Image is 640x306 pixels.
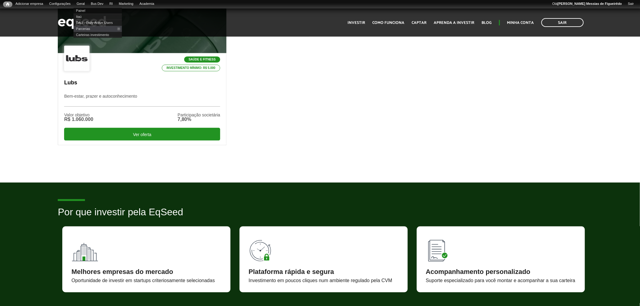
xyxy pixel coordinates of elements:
[58,15,106,31] img: EqSeed
[249,269,399,275] div: Plataforma rápida e segura
[64,113,93,117] div: Valor objetivo
[64,80,220,86] p: Lubs
[249,278,399,283] div: Investimento em poucos cliques num ambiente regulado pela CVM
[73,8,122,14] a: Painel
[64,117,93,122] div: R$ 1.060.000
[64,128,220,141] div: Ver oferta
[426,278,576,283] div: Suporte especializado para você montar e acompanhar a sua carteira
[71,236,99,263] img: 90x90_fundos.svg
[426,236,453,263] img: 90x90_lista.svg
[136,2,157,6] a: Academia
[557,2,622,5] strong: [PERSON_NAME] Messias de Figueirêdo
[71,278,221,283] div: Oportunidade de investir em startups criteriosamente selecionadas
[507,21,534,25] a: Minha conta
[348,21,365,25] a: Investir
[162,65,220,71] p: Investimento mínimo: R$ 5.000
[541,18,584,27] a: Sair
[434,21,475,25] a: Aprenda a investir
[6,2,9,6] span: Início
[106,2,116,6] a: RI
[88,2,106,6] a: Bus Dev
[73,2,88,6] a: Geral
[178,117,220,122] div: 7,80%
[178,113,220,117] div: Participação societária
[373,21,405,25] a: Como funciona
[426,269,576,275] div: Acompanhamento personalizado
[625,2,637,6] a: Sair
[249,236,276,263] img: 90x90_tempo.svg
[64,94,220,107] p: Bem-estar, prazer e autoconhecimento
[12,2,46,6] a: Adicionar empresa
[482,21,492,25] a: Blog
[412,21,427,25] a: Captar
[549,2,625,6] a: Olá[PERSON_NAME] Messias de Figueirêdo
[58,207,582,226] h2: Por que investir pela EqSeed
[116,2,136,6] a: Marketing
[184,57,220,63] p: Saúde e Fitness
[3,2,12,7] a: Início
[46,2,74,6] a: Configurações
[71,269,221,275] div: Melhores empresas do mercado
